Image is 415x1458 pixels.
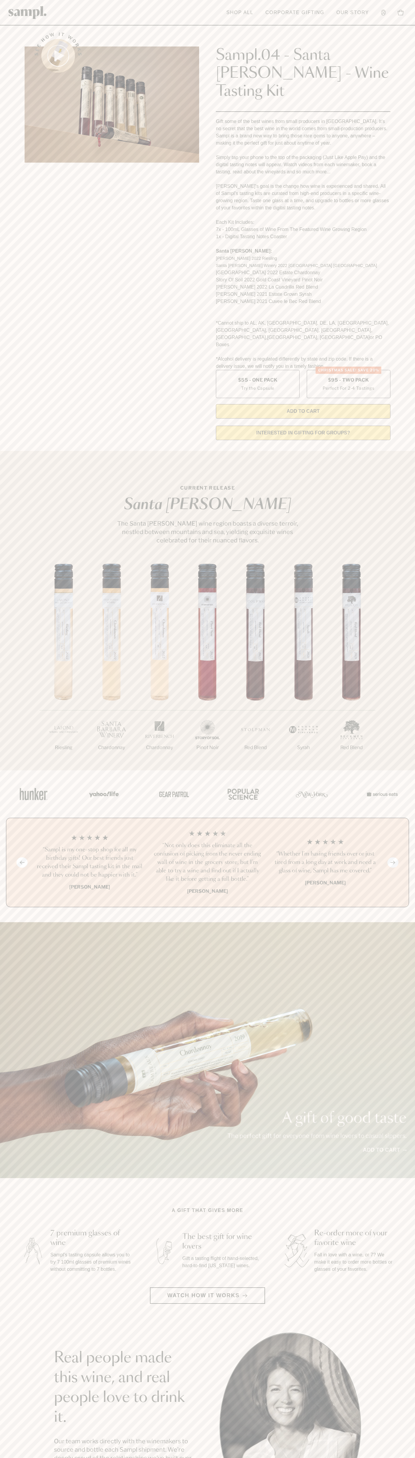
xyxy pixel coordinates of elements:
em: Santa [PERSON_NAME] [124,498,291,512]
p: Red Blend [327,744,375,751]
li: 7 / 7 [327,564,375,770]
button: Next slide [387,857,399,868]
p: Fall in love with a wine, or 7? We make it easy to order more bottles or glasses of your favorites. [314,1251,396,1273]
p: Sampl's tasting capsule allows you to try 7 100ml glasses of premium wines without committing to ... [50,1251,132,1273]
img: Artboard_3_0b291449-6e8c-4d07-b2c2-3f3601a19cd1_x450.png [294,781,330,807]
li: 4 / 7 [184,564,231,770]
a: Add to cart [363,1146,407,1154]
strong: Santa [PERSON_NAME]: [216,248,272,253]
a: Our Story [333,6,372,19]
button: Previous slide [16,857,28,868]
span: , [266,335,267,340]
a: Shop All [223,6,256,19]
img: Sampl.04 - Santa Barbara - Wine Tasting Kit [25,46,199,163]
h3: The best gift for wine lovers [182,1232,264,1251]
span: Santa [PERSON_NAME] Winery 2022 [GEOGRAPHIC_DATA] [GEOGRAPHIC_DATA] [216,263,377,268]
h2: Real people made this wine, and real people love to drink it. [54,1348,196,1427]
li: [PERSON_NAME] 2021 Cuvee le Bec Red Blend [216,298,390,305]
p: Syrah [279,744,327,751]
span: [PERSON_NAME] 2022 Riesling [216,256,277,261]
li: 2 / 7 [88,564,136,770]
li: [PERSON_NAME] 2022 La Cuadrilla Red Blend [216,283,390,291]
p: A gift of good taste [227,1111,407,1126]
h3: Re-order more of your favorite wine [314,1228,396,1248]
button: Watch how it works [150,1287,265,1304]
li: [PERSON_NAME] 2021 Estate Grown Syrah [216,291,390,298]
h3: “Not only does this eliminate all the confusion of picking from the never ending wall of wine in ... [154,841,262,883]
li: [GEOGRAPHIC_DATA] 2022 Estate Chardonnay [216,269,390,276]
div: Christmas SALE! Save 20% [316,367,381,374]
p: Gift a tasting flight of hand-selected, hard-to-find [US_STATE] wines. [182,1255,264,1269]
p: Red Blend [231,744,279,751]
li: 5 / 7 [231,564,279,770]
li: 3 / 7 [136,564,184,770]
img: Artboard_4_28b4d326-c26e-48f9-9c80-911f17d6414e_x450.png [224,781,260,807]
b: [PERSON_NAME] [305,880,346,886]
img: Artboard_7_5b34974b-f019-449e-91fb-745f8d0877ee_x450.png [363,781,399,807]
b: [PERSON_NAME] [187,888,228,894]
img: Artboard_1_c8cd28af-0030-4af1-819c-248e302c7f06_x450.png [16,781,52,807]
p: CURRENT RELEASE [112,484,303,492]
a: interested in gifting for groups? [216,426,390,440]
a: Corporate Gifting [262,6,327,19]
li: Story Of Soil 2022 Gold Coast Vineyard Pinot Noir [216,276,390,283]
button: See how it works [41,39,75,73]
p: Pinot Noir [184,744,231,751]
li: 2 / 4 [154,830,262,895]
h3: “Sampl is my one-stop shop for all my birthday gifts! Our best friends just received their Sampl ... [36,846,144,879]
p: Chardonnay [136,744,184,751]
li: 1 / 7 [40,564,88,770]
img: Artboard_6_04f9a106-072f-468a-bdd7-f11783b05722_x450.png [85,781,121,807]
h1: Sampl.04 - Santa [PERSON_NAME] - Wine Tasting Kit [216,46,390,100]
p: Riesling [40,744,88,751]
button: Add to Cart [216,404,390,418]
p: Chardonnay [88,744,136,751]
p: The Santa [PERSON_NAME] wine region boasts a diverse terroir, nestled between mountains and sea, ... [112,519,303,544]
h3: 7 premium glasses of wine [50,1228,132,1248]
li: 1 / 4 [36,830,144,895]
h3: “Whether I'm having friends over or just tired from a long day at work and need a glass of wine, ... [271,850,379,875]
img: Sampl logo [8,6,47,19]
small: Try the Capsule [241,385,274,391]
small: Perfect For 2-4 Tastings [323,385,374,391]
p: The perfect gift for everyone from wine lovers to casual sippers. [227,1132,407,1140]
li: 3 / 4 [271,830,379,895]
div: Gift some of the best wines from small producers in [GEOGRAPHIC_DATA]. It’s no secret that the be... [216,118,390,370]
span: $55 - One Pack [238,377,278,383]
span: [GEOGRAPHIC_DATA], [GEOGRAPHIC_DATA] [267,335,370,340]
h2: A gift that gives more [172,1207,243,1214]
b: [PERSON_NAME] [69,884,110,890]
img: Artboard_5_7fdae55a-36fd-43f7-8bfd-f74a06a2878e_x450.png [155,781,191,807]
span: $95 - Two Pack [328,377,369,383]
li: 6 / 7 [279,564,327,770]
